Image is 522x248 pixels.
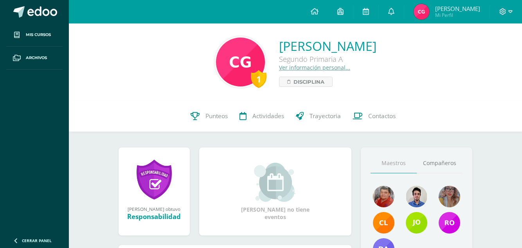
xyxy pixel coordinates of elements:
[234,101,290,132] a: Actividades
[290,101,347,132] a: Trayectoria
[293,77,324,86] span: Disciplina
[279,54,376,64] div: Segundo Primaria A
[254,163,297,202] img: event_small.png
[406,186,427,207] img: 2dffed587003e0fc8d85a787cd9a4a0a.png
[185,101,234,132] a: Punteos
[439,212,460,234] img: a271c015ac97fdbc6d4e9297be02c0cd.png
[126,212,182,221] div: Responsabilidad
[373,212,394,234] img: 11f84d56d572a5e4c1f5153d33b48bc1.png
[26,55,47,61] span: Archivos
[6,47,63,70] a: Archivos
[279,38,376,54] a: [PERSON_NAME]
[279,77,333,87] a: Disciplina
[279,64,350,71] a: Ver información personal...
[347,101,401,132] a: Contactos
[368,112,396,120] span: Contactos
[414,4,429,20] img: cade0865447f67519f82b1ec6b4243dc.png
[435,5,480,13] span: [PERSON_NAME]
[310,112,341,120] span: Trayectoria
[417,153,463,173] a: Compañeros
[126,206,182,212] div: [PERSON_NAME] obtuvo
[6,23,63,47] a: Mis cursos
[439,186,460,207] img: 262ac19abc587240528a24365c978d30.png
[216,38,265,86] img: aebea43c54fe4684399b4f9ac009a8e6.png
[22,238,52,243] span: Cerrar panel
[236,163,314,221] div: [PERSON_NAME] no tiene eventos
[435,12,480,18] span: Mi Perfil
[205,112,228,120] span: Punteos
[252,112,284,120] span: Actividades
[406,212,427,234] img: 6a7a54c56617c0b9e88ba47bf52c02d7.png
[26,32,51,38] span: Mis cursos
[251,70,266,88] div: 1
[373,186,394,207] img: 8ad4561c845816817147f6c4e484f2e8.png
[371,153,417,173] a: Maestros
